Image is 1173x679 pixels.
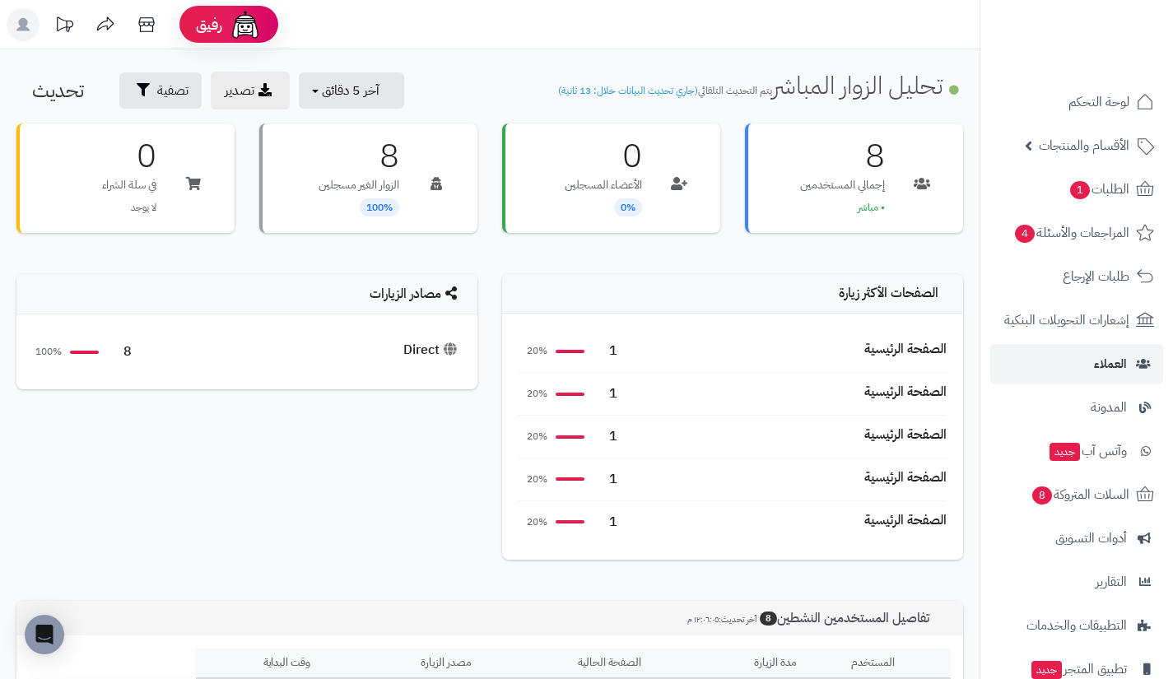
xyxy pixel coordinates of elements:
h3: 0 [102,140,156,173]
span: 100% [33,345,62,359]
th: مصدر الزيارة [378,649,514,679]
p: إجمالي المستخدمين [800,177,885,193]
a: أدوات التسويق [990,519,1163,558]
a: تصدير [211,72,290,109]
button: تصفية [119,72,202,109]
span: المدونة [1091,396,1127,419]
span: جديد [1031,661,1062,679]
span: 1 [593,513,617,532]
img: ai-face.png [229,8,262,41]
a: لوحة التحكم [990,82,1163,122]
span: 8 [107,342,132,361]
span: 0% [614,198,642,216]
a: العملاء [990,344,1163,384]
span: 100% [360,198,399,216]
th: المستخدم [845,649,951,679]
span: التطبيقات والخدمات [1026,614,1127,637]
span: ١٢:٠٦:٠٥ م [687,613,719,626]
small: يتم التحديث التلقائي [558,83,772,98]
span: 20% [519,387,547,401]
a: المراجعات والأسئلة4 [990,213,1163,253]
span: وآتس آب [1048,439,1127,463]
th: مدة الزيارة [705,649,845,679]
span: 1 [593,384,617,403]
span: لوحة التحكم [1068,91,1129,114]
div: الصفحة الرئيسية [864,426,947,444]
div: الصفحة الرئيسية [864,340,947,359]
p: في سلة الشراء [102,177,156,193]
h1: تحليل الزوار المباشر [558,72,963,99]
span: أدوات التسويق [1055,527,1127,550]
span: 8 [1032,486,1052,505]
p: الأعضاء المسجلين [565,177,642,193]
span: الطلبات [1068,178,1129,201]
h3: 0 [565,140,642,173]
span: 20% [519,515,547,529]
span: 20% [519,344,547,358]
th: وقت البداية [196,649,378,679]
span: تحديث [32,76,84,105]
span: (جاري تحديث البيانات خلال: 13 ثانية) [558,83,698,98]
div: الصفحة الرئيسية [864,511,947,530]
span: 1 [593,342,617,360]
h3: 8 [319,140,399,173]
h4: الصفحات الأكثر زيارة [519,286,947,301]
span: آخر 5 دقائق [322,81,379,100]
div: Direct [403,341,461,360]
span: المراجعات والأسئلة [1013,221,1129,244]
a: وآتس آبجديد [990,431,1163,471]
h4: مصادر الزيارات [33,286,461,302]
a: الطلبات1 [990,170,1163,209]
a: إشعارات التحويلات البنكية [990,300,1163,340]
span: طلبات الإرجاع [1063,265,1129,288]
span: العملاء [1094,352,1127,375]
th: الصفحة الحالية [514,649,705,679]
div: الصفحة الرئيسية [864,468,947,487]
span: 8 [760,612,777,626]
span: التقارير [1096,570,1127,593]
span: 1 [593,470,617,489]
div: Open Intercom Messenger [25,615,64,654]
a: طلبات الإرجاع [990,257,1163,296]
a: المدونة [990,388,1163,427]
span: إشعارات التحويلات البنكية [1004,309,1129,332]
span: تصفية [157,81,189,100]
small: آخر تحديث: [687,613,756,626]
span: 1 [593,427,617,446]
button: تحديث [19,72,110,109]
a: التقارير [990,562,1163,602]
span: 4 [1015,225,1035,243]
a: تحديثات المنصة [44,8,85,45]
span: 20% [519,472,547,486]
div: الصفحة الرئيسية [864,383,947,402]
span: السلات المتروكة [1031,483,1129,506]
button: آخر 5 دقائق [299,72,404,109]
span: لا يوجد [131,200,156,215]
a: السلات المتروكة8 [990,475,1163,514]
span: 20% [519,430,547,444]
a: التطبيقات والخدمات [990,606,1163,645]
p: الزوار الغير مسجلين [319,177,399,193]
span: رفيق [196,15,222,35]
span: • مباشر [858,200,885,215]
span: جديد [1050,443,1080,461]
h3: 8 [800,140,885,173]
span: 1 [1070,181,1090,199]
h3: تفاصيل المستخدمين النشطين [675,611,951,626]
span: الأقسام والمنتجات [1039,134,1129,157]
